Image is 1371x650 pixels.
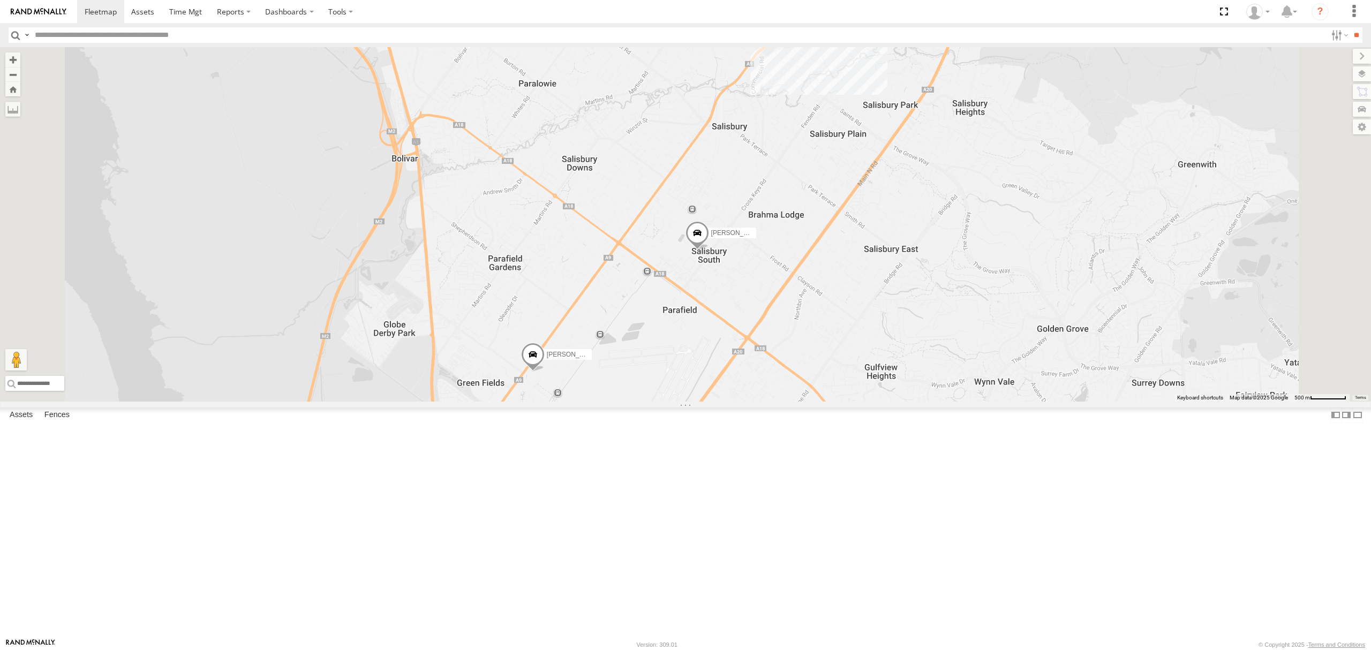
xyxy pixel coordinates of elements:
[1242,4,1274,20] div: Peter Lu
[5,82,20,96] button: Zoom Home
[1294,395,1310,400] span: 500 m
[1341,407,1352,423] label: Dock Summary Table to the Right
[11,8,66,16] img: rand-logo.svg
[1327,27,1350,43] label: Search Filter Options
[39,407,75,422] label: Fences
[1353,119,1371,134] label: Map Settings
[5,349,27,371] button: Drag Pegman onto the map to open Street View
[1259,641,1365,648] div: © Copyright 2025 -
[22,27,31,43] label: Search Query
[1230,395,1288,400] span: Map data ©2025 Google
[6,639,55,650] a: Visit our Website
[1291,394,1350,402] button: Map Scale: 500 m per 64 pixels
[1330,407,1341,423] label: Dock Summary Table to the Left
[1355,396,1366,400] a: Terms (opens in new tab)
[637,641,677,648] div: Version: 309.01
[1352,407,1363,423] label: Hide Summary Table
[1177,394,1223,402] button: Keyboard shortcuts
[1308,641,1365,648] a: Terms and Conditions
[711,230,764,237] span: [PERSON_NAME]
[5,102,20,117] label: Measure
[5,52,20,67] button: Zoom in
[4,407,38,422] label: Assets
[5,67,20,82] button: Zoom out
[547,351,654,359] span: [PERSON_NAME] [PERSON_NAME]
[1312,3,1329,20] i: ?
